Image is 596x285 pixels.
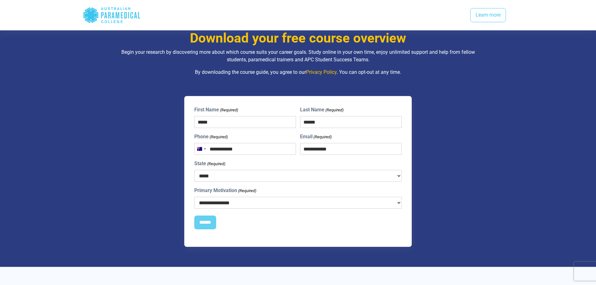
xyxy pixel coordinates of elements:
[194,106,238,114] label: First Name
[194,133,228,140] label: Phone
[209,134,228,140] span: (Required)
[115,69,481,76] p: By downloading the course guide, you agree to our . You can opt-out at any time.
[313,134,332,140] span: (Required)
[306,69,337,75] a: Privacy Policy
[115,30,481,46] h3: Download your free course overview
[194,187,256,194] label: Primary Motivation
[194,160,225,167] label: State
[237,188,256,194] span: (Required)
[300,133,332,140] label: Email
[83,5,141,25] div: Australian Paramedical College
[219,107,238,113] span: (Required)
[325,107,344,113] span: (Required)
[300,106,344,114] label: Last Name
[195,143,208,155] button: Selected country
[206,161,225,167] span: (Required)
[115,48,481,64] p: Begin your research by discovering more about which course suits your career goals. Study online ...
[470,8,506,23] a: Learn more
